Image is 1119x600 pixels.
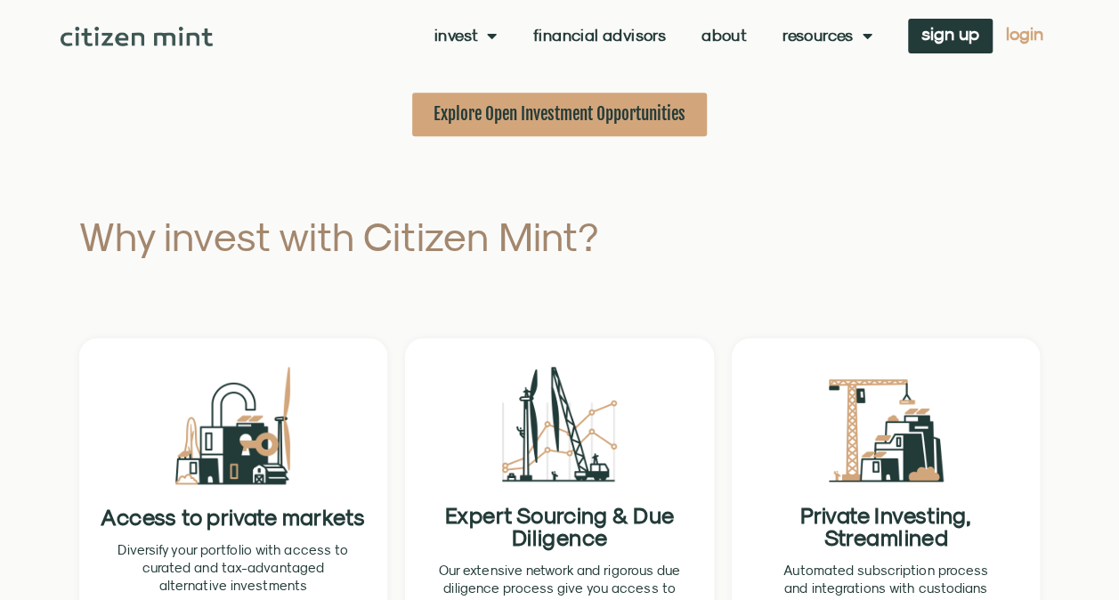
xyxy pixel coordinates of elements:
span: Explore Open Investment Opportunities [434,103,685,126]
a: login [993,19,1057,53]
a: Resources [782,27,872,45]
h2: Why invest with Citizen Mint? [79,216,698,256]
img: Citizen Mint [61,27,213,46]
span: sign up [921,28,979,40]
a: About [701,27,747,45]
a: Explore Open Investment Opportunities [412,93,707,136]
h2: Private Investing, Streamlined [742,504,1030,548]
a: Invest [434,27,498,45]
nav: Menu [434,27,872,45]
h2: Expert Sourcing & Due Diligence [416,504,703,548]
span: login [1006,28,1043,40]
a: Financial Advisors [533,27,666,45]
span: Diversify your portfolio with access to curated and tax-advantaged alternative investments [118,542,348,593]
h2: Access to private markets [90,507,377,528]
a: sign up [908,19,993,53]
